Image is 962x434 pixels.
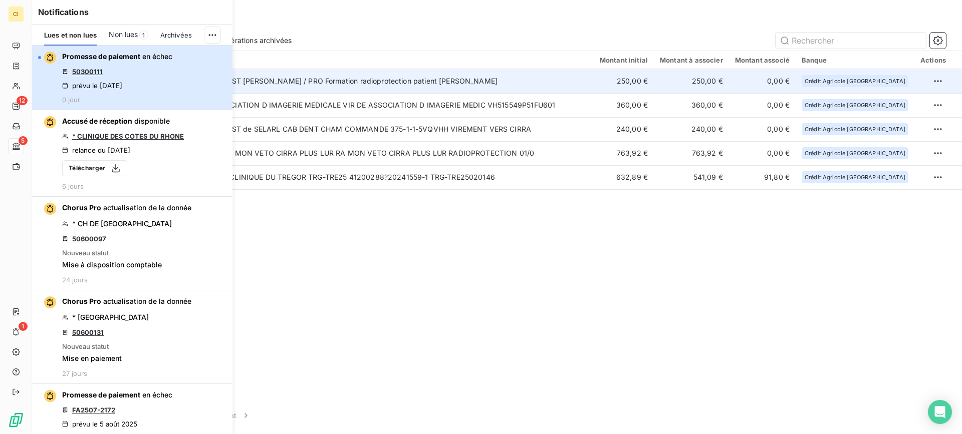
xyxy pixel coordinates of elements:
[134,117,170,125] span: disponible
[654,93,729,117] td: 360,00 €
[103,297,191,305] span: actualisation de la donnée
[62,342,109,350] span: Nouveau statut
[776,33,926,49] input: Rechercher
[62,353,122,363] span: Mise en paiement
[805,126,905,132] span: Crédit Agricole [GEOGRAPHIC_DATA]
[72,235,106,243] a: 50600097
[594,141,654,165] td: 763,92 €
[654,141,729,165] td: 763,92 €
[62,82,122,90] div: prévu le [DATE]
[44,31,97,39] span: Lues et non lues
[735,56,790,64] div: Montant associé
[920,56,946,64] div: Actions
[805,78,905,84] span: Crédit Agricole [GEOGRAPHIC_DATA]
[220,36,292,46] span: Opérations archivées
[72,132,184,140] a: * CLINIQUE DES COTES DU RHONE
[72,328,104,336] a: 50600131
[62,297,101,305] span: Chorus Pro
[99,93,594,117] td: VIREMENT EN VOTRE FAVEUR ASSOCIATION D IMAGERIE MEDICALE VIR DE ASSOCIATION D IMAGERIE MEDIC VH51...
[654,117,729,141] td: 240,00 €
[594,117,654,141] td: 240,00 €
[105,56,588,64] div: Description
[32,197,232,290] button: Chorus Pro actualisation de la donnée* CH DE [GEOGRAPHIC_DATA]50600097Nouveau statutMise à dispos...
[928,400,952,424] div: Open Intercom Messenger
[594,93,654,117] td: 360,00 €
[62,420,137,428] div: prévu le 5 août 2025
[802,56,908,64] div: Banque
[99,141,594,165] td: VIREMENT EN VOTRE FAVEUR SELAS MON VETO CIRRA PLUS LUR RA MON VETO CIRRA PLUS LUR RADIOPROTECTION...
[72,312,149,322] span: * [GEOGRAPHIC_DATA]
[32,290,232,384] button: Chorus Pro actualisation de la donnée* [GEOGRAPHIC_DATA]50600131Nouveau statutMise en paiement27 ...
[8,412,24,428] img: Logo LeanPay
[654,69,729,93] td: 250,00 €
[142,390,172,399] span: en échec
[109,30,138,40] span: Non lues
[729,93,796,117] td: 0,00 €
[32,110,232,197] button: Accusé de réception disponible* CLINIQUE DES COTES DU RHONErelance du [DATE]Télécharger6 jours
[160,31,192,39] span: Archivées
[62,390,140,399] span: Promesse de paiement
[62,203,101,212] span: Chorus Pro
[729,69,796,93] td: 0,00 €
[805,174,905,180] span: Crédit Agricole [GEOGRAPHIC_DATA]
[103,203,191,212] span: actualisation de la donnée
[99,117,594,141] td: VIREMENT EN VOTRE FAVEUR VIR INST de SELARL CAB DENT CHAM COMMANDE 375-1-1-5VQVHH VIREMENT VERS C...
[62,146,130,154] div: relance du [DATE]
[72,68,103,76] a: 50300111
[62,96,80,104] span: 0 jour
[38,6,226,18] h6: Notifications
[62,160,127,176] button: Télécharger
[62,117,132,125] span: Accusé de réception
[72,406,115,414] a: FA2507-2172
[142,52,172,61] span: en échec
[19,322,28,331] span: 1
[19,136,28,145] span: 5
[8,6,24,22] div: CI
[729,141,796,165] td: 0,00 €
[99,69,594,93] td: VIREMENT EN VOTRE FAVEUR VIR INST [PERSON_NAME] / PRO Formation radioprotection patient [PERSON_N...
[594,165,654,189] td: 632,89 €
[72,219,172,229] span: * CH DE [GEOGRAPHIC_DATA]
[594,69,654,93] td: 250,00 €
[805,150,905,156] span: Crédit Agricole [GEOGRAPHIC_DATA]
[139,31,148,40] span: 1
[62,276,88,284] span: 24 jours
[62,260,162,270] span: Mise à disposition comptable
[660,56,723,64] div: Montant à associer
[17,96,28,105] span: 12
[62,369,87,377] span: 27 jours
[729,165,796,189] td: 91,80 €
[32,46,232,110] button: Promesse de paiement en échec50300111prévu le [DATE]0 jour
[99,165,594,189] td: VIREMENT EN VOTRE FAVEUR POLYCLINIQUE DU TREGOR TRG-TRE25 41200288?20241559-1 TRG-TRE25020146
[729,117,796,141] td: 0,00 €
[654,165,729,189] td: 541,09 €
[805,102,905,108] span: Crédit Agricole [GEOGRAPHIC_DATA]
[62,182,84,190] span: 6 jours
[600,56,648,64] div: Montant initial
[62,249,109,257] span: Nouveau statut
[62,52,140,61] span: Promesse de paiement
